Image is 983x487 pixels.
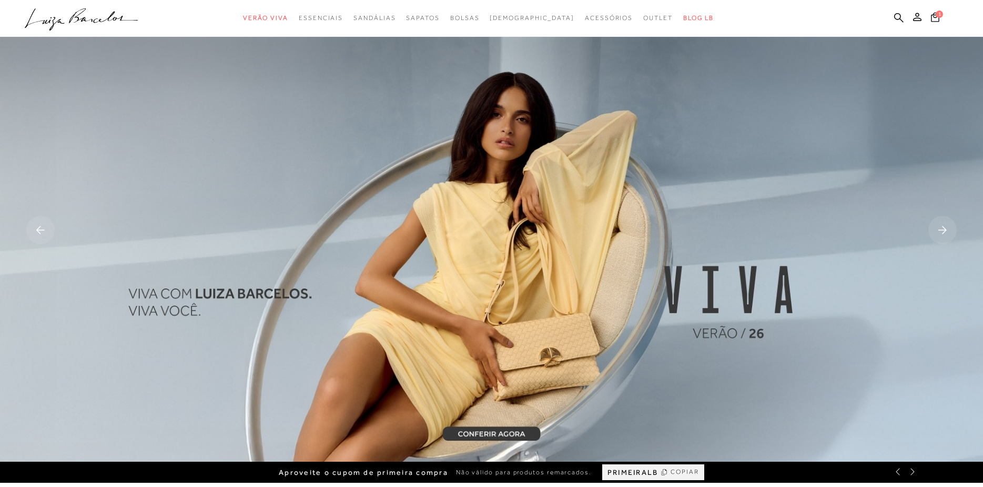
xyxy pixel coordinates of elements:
a: categoryNavScreenReaderText [585,8,633,28]
span: PRIMEIRALB [607,468,658,477]
a: categoryNavScreenReaderText [450,8,480,28]
span: Aproveite o cupom de primeira compra [279,468,448,477]
span: Outlet [643,14,673,22]
a: categoryNavScreenReaderText [353,8,396,28]
button: 1 [928,12,943,26]
span: COPIAR [671,467,699,477]
span: BLOG LB [683,14,714,22]
span: Acessórios [585,14,633,22]
a: categoryNavScreenReaderText [643,8,673,28]
span: Essenciais [299,14,343,22]
span: Sandálias [353,14,396,22]
span: Sapatos [406,14,439,22]
span: [DEMOGRAPHIC_DATA] [490,14,574,22]
a: BLOG LB [683,8,714,28]
a: noSubCategoriesText [490,8,574,28]
span: 1 [936,11,943,18]
a: categoryNavScreenReaderText [243,8,288,28]
span: Não válido para produtos remarcados. [456,468,592,477]
span: Bolsas [450,14,480,22]
a: categoryNavScreenReaderText [406,8,439,28]
span: Verão Viva [243,14,288,22]
a: categoryNavScreenReaderText [299,8,343,28]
